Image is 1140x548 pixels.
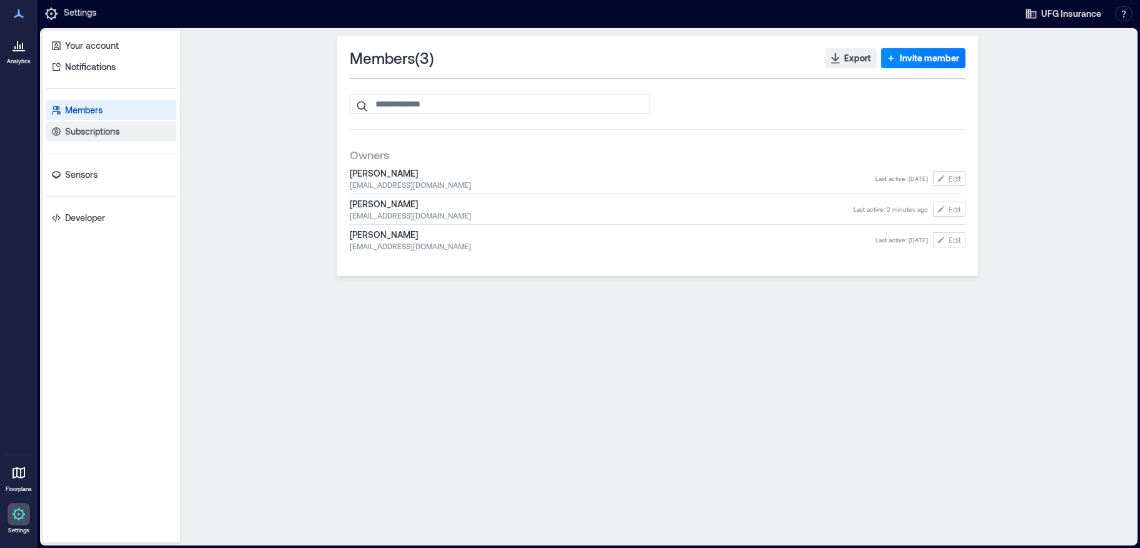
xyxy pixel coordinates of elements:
[350,48,434,68] span: Members ( 3 )
[65,212,105,224] p: Developer
[933,232,965,247] button: Edit
[6,485,32,493] p: Floorplans
[46,57,176,77] a: Notifications
[46,121,176,142] a: Subscriptions
[4,499,34,538] a: Settings
[933,171,965,186] button: Edit
[46,100,176,120] a: Members
[350,229,875,241] span: [PERSON_NAME]
[350,167,875,180] span: [PERSON_NAME]
[875,235,928,244] span: Last active : [DATE]
[949,235,961,245] span: Edit
[350,198,853,210] span: [PERSON_NAME]
[65,168,98,181] p: Sensors
[46,36,176,56] a: Your account
[350,241,875,251] span: [EMAIL_ADDRESS][DOMAIN_NAME]
[933,202,965,217] button: Edit
[949,173,961,184] span: Edit
[844,52,871,65] span: Export
[350,180,875,190] span: [EMAIL_ADDRESS][DOMAIN_NAME]
[64,6,96,21] p: Settings
[881,48,965,68] button: Invite member
[853,205,928,214] span: Last active : 2 minutes ago
[3,30,34,69] a: Analytics
[46,165,176,185] a: Sensors
[46,208,176,228] a: Developer
[2,458,36,497] a: Floorplans
[875,174,928,183] span: Last active : [DATE]
[7,58,31,65] p: Analytics
[949,204,961,214] span: Edit
[65,104,103,116] p: Members
[1041,8,1101,20] span: UFG Insurance
[350,147,389,162] span: Owners
[350,210,853,220] span: [EMAIL_ADDRESS][DOMAIN_NAME]
[8,527,29,534] p: Settings
[65,39,119,52] p: Your account
[65,61,116,73] p: Notifications
[900,52,959,65] span: Invite member
[1021,4,1105,24] button: UFG Insurance
[65,125,120,138] p: Subscriptions
[825,48,877,68] button: Export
